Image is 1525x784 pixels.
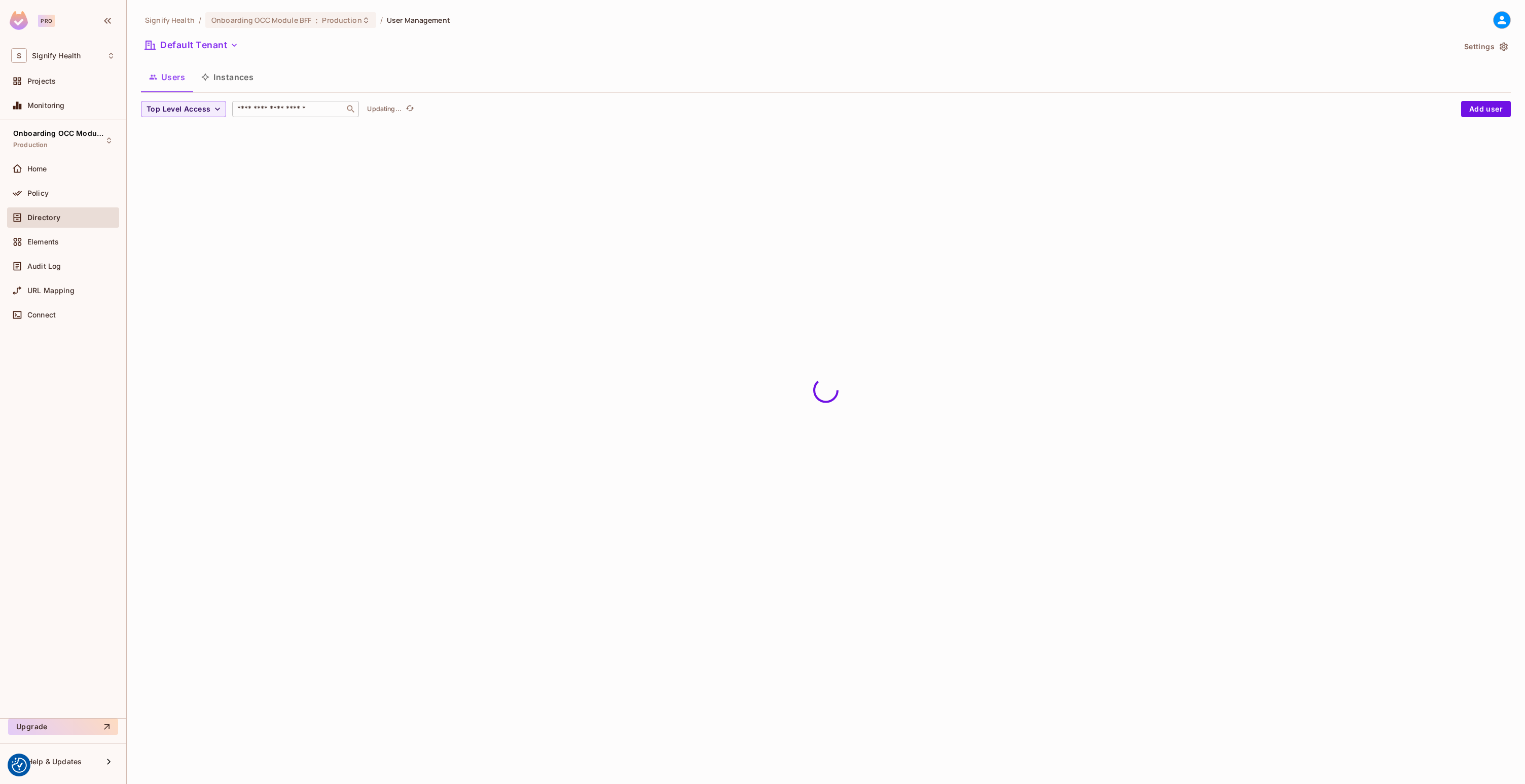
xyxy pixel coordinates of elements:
[27,101,65,110] span: Monitoring
[145,15,195,25] span: the active workspace
[404,103,416,115] button: refresh
[27,77,56,85] span: Projects
[10,11,28,30] img: SReyMgAAAABJRU5ErkJggg==
[402,103,416,115] span: Click to refresh data
[406,104,414,114] span: refresh
[27,165,47,173] span: Home
[141,101,226,117] button: Top Level Access
[38,15,55,27] div: Pro
[27,189,49,197] span: Policy
[12,758,27,773] button: Consent Preferences
[8,719,118,735] button: Upgrade
[27,311,56,319] span: Connect
[27,758,82,766] span: Help & Updates
[199,15,201,25] li: /
[32,52,81,60] span: Workspace: Signify Health
[211,15,311,25] span: Onboarding OCC Module BFF
[27,287,75,295] span: URL Mapping
[27,262,61,270] span: Audit Log
[367,105,402,113] p: Updating...
[141,64,193,90] button: Users
[387,15,450,25] span: User Management
[27,238,59,246] span: Elements
[380,15,383,25] li: /
[13,141,48,149] span: Production
[322,15,361,25] span: Production
[141,37,242,53] button: Default Tenant
[147,103,210,116] span: Top Level Access
[1461,101,1511,117] button: Add user
[13,129,104,137] span: Onboarding OCC Module BFF
[11,48,27,63] span: S
[27,213,60,222] span: Directory
[1460,39,1511,55] button: Settings
[315,16,318,24] span: :
[12,758,27,773] img: Revisit consent button
[193,64,262,90] button: Instances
